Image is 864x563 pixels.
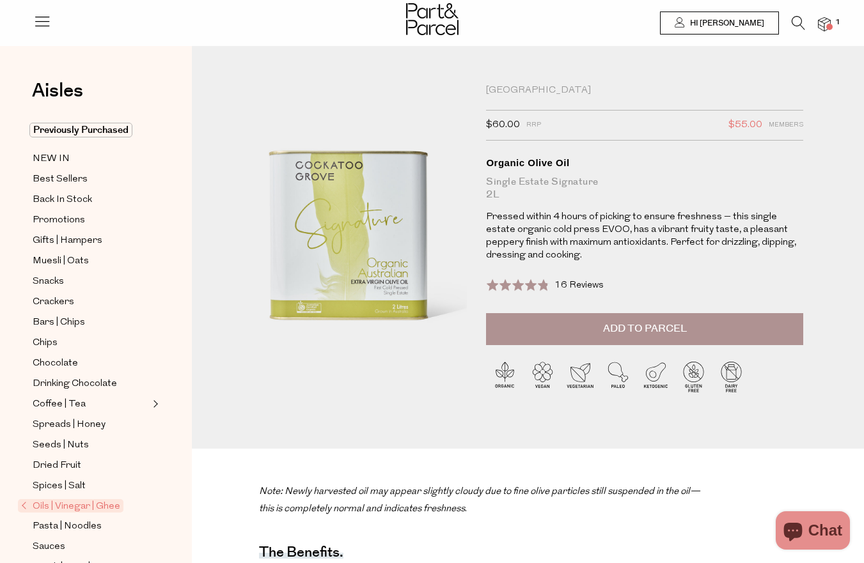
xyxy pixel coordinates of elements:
[32,77,83,105] span: Aisles
[33,123,149,138] a: Previously Purchased
[660,12,779,35] a: Hi [PERSON_NAME]
[687,18,764,29] span: Hi [PERSON_NAME]
[33,376,149,392] a: Drinking Chocolate
[18,499,123,513] span: Oils | Vinegar | Ghee
[33,356,78,371] span: Chocolate
[33,172,88,187] span: Best Sellers
[33,295,74,310] span: Crackers
[33,171,149,187] a: Best Sellers
[33,274,149,289] a: Snacks
[259,487,700,514] i: Note: Newly harvested oil may appear slightly cloudy due to fine olive particles still suspended ...
[33,315,85,330] span: Bars | Chips
[33,458,149,474] a: Dried Fruit
[603,321,687,336] span: Add to Parcel
[33,213,85,228] span: Promotions
[21,498,149,514] a: Oils | Vinegar | Ghee
[33,335,58,351] span: Chips
[562,358,599,396] img: P_P-ICONS-Live_Bec_V11_Vegetarian.svg
[33,458,81,474] span: Dried Fruit
[33,396,149,412] a: Coffee | Tea
[486,313,803,345] button: Add to Parcel
[33,254,89,269] span: Muesli | Oats
[33,397,86,412] span: Coffee | Tea
[486,117,520,134] span: $60.00
[33,539,149,555] a: Sauces
[33,253,149,269] a: Muesli | Oats
[637,358,675,396] img: P_P-ICONS-Live_Bec_V11_Ketogenic.svg
[486,157,803,169] div: Organic Olive Oil
[33,478,149,494] a: Spices | Salt
[406,3,459,35] img: Part&Parcel
[33,274,64,289] span: Snacks
[486,211,803,262] p: Pressed within 4 hours of picking to ensure freshness – this single estate organic cold press EVO...
[33,417,106,433] span: Spreads | Honey
[832,17,844,28] span: 1
[33,233,149,249] a: Gifts | Hampers
[486,358,524,396] img: P_P-ICONS-Live_Bec_V11_Organic.svg
[32,81,83,113] a: Aisles
[712,358,750,396] img: P_P-ICONS-Live_Bec_V11_Dairy_Free.svg
[33,192,149,208] a: Back In Stock
[524,358,562,396] img: P_P-ICONS-Live_Bec_V11_Vegan.svg
[33,438,89,453] span: Seeds | Nuts
[29,123,132,137] span: Previously Purchased
[33,192,92,208] span: Back In Stock
[259,484,705,518] p: .
[818,17,831,31] a: 1
[728,117,762,134] span: $55.00
[33,417,149,433] a: Spreads | Honey
[33,539,65,555] span: Sauces
[33,233,102,249] span: Gifts | Hampers
[33,479,86,494] span: Spices | Salt
[33,518,149,534] a: Pasta | Noodles
[486,84,803,97] div: [GEOGRAPHIC_DATA]
[769,117,803,134] span: Members
[33,437,149,453] a: Seeds | Nuts
[772,511,854,553] inbox-online-store-chat: Shopify online store chat
[33,212,149,228] a: Promotions
[259,550,343,559] h4: The benefits.
[150,396,159,412] button: Expand/Collapse Coffee | Tea
[554,281,604,290] span: 16 Reviews
[33,151,149,167] a: NEW IN
[599,358,637,396] img: P_P-ICONS-Live_Bec_V11_Paleo.svg
[486,176,803,201] div: Single Estate Signature 2L
[675,358,712,396] img: P_P-ICONS-Live_Bec_V11_Gluten_Free.svg
[33,314,149,330] a: Bars | Chips
[33,294,149,310] a: Crackers
[33,335,149,351] a: Chips
[33,151,70,167] span: NEW IN
[33,376,117,392] span: Drinking Chocolate
[526,117,541,134] span: RRP
[33,355,149,371] a: Chocolate
[33,519,102,534] span: Pasta | Noodles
